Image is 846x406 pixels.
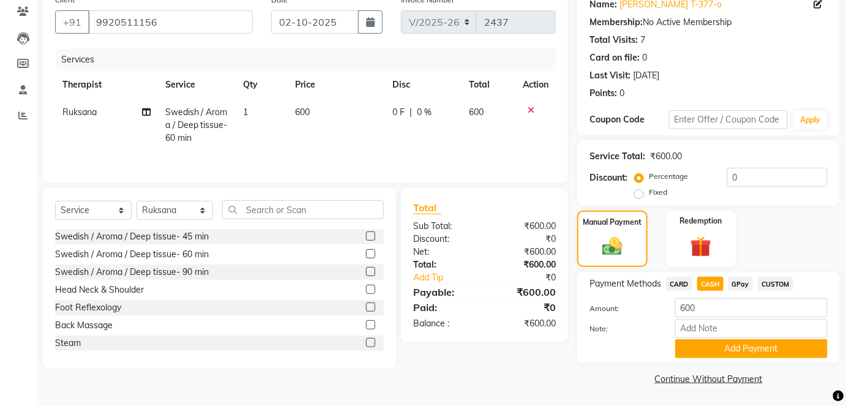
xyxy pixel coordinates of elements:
[222,200,384,219] input: Search or Scan
[55,248,209,261] div: Swedish / Aroma / Deep tissue- 60 min
[55,319,113,332] div: Back Massage
[288,71,385,99] th: Price
[55,71,158,99] th: Therapist
[484,233,565,246] div: ₹0
[484,285,565,299] div: ₹600.00
[498,271,565,284] div: ₹0
[580,373,837,386] a: Continue Without Payment
[590,150,645,163] div: Service Total:
[243,107,248,118] span: 1
[642,51,647,64] div: 0
[56,48,565,71] div: Services
[669,110,788,129] input: Enter Offer / Coupon Code
[590,69,631,82] div: Last Visit:
[649,171,688,182] label: Percentage
[404,285,485,299] div: Payable:
[404,258,485,271] div: Total:
[590,171,627,184] div: Discount:
[675,339,828,358] button: Add Payment
[484,246,565,258] div: ₹600.00
[640,34,645,47] div: 7
[590,34,638,47] div: Total Visits:
[484,258,565,271] div: ₹600.00
[675,319,828,338] input: Add Note
[55,10,89,34] button: +91
[590,277,661,290] span: Payment Methods
[55,266,209,279] div: Swedish / Aroma / Deep tissue- 90 min
[404,220,485,233] div: Sub Total:
[404,233,485,246] div: Discount:
[55,284,144,296] div: Head Neck & Shoulder
[484,220,565,233] div: ₹600.00
[413,201,441,214] span: Total
[404,246,485,258] div: Net:
[590,113,669,126] div: Coupon Code
[728,277,754,291] span: GPay
[596,235,629,258] img: _cash.svg
[684,234,718,260] img: _gift.svg
[385,71,462,99] th: Disc
[62,107,97,118] span: Ruksana
[675,298,828,317] input: Amount
[484,300,565,315] div: ₹0
[680,216,722,227] label: Redemption
[469,107,484,118] span: 600
[649,187,667,198] label: Fixed
[580,303,666,314] label: Amount:
[404,271,498,284] a: Add Tip
[484,317,565,330] div: ₹600.00
[55,301,121,314] div: Foot Reflexology
[633,69,659,82] div: [DATE]
[590,51,640,64] div: Card on file:
[580,323,666,334] label: Note:
[590,87,617,100] div: Points:
[650,150,682,163] div: ₹600.00
[88,10,253,34] input: Search by Name/Mobile/Email/Code
[462,71,515,99] th: Total
[55,230,209,243] div: Swedish / Aroma / Deep tissue- 45 min
[392,106,405,119] span: 0 F
[165,107,228,143] span: Swedish / Aroma / Deep tissue- 60 min
[666,277,692,291] span: CARD
[697,277,724,291] span: CASH
[404,317,485,330] div: Balance :
[515,71,556,99] th: Action
[55,337,81,350] div: Steam
[590,16,643,29] div: Membership:
[793,111,828,129] button: Apply
[590,16,828,29] div: No Active Membership
[620,87,624,100] div: 0
[410,106,412,119] span: |
[158,71,236,99] th: Service
[295,107,310,118] span: 600
[404,300,485,315] div: Paid:
[758,277,793,291] span: CUSTOM
[236,71,288,99] th: Qty
[583,217,642,228] label: Manual Payment
[417,106,432,119] span: 0 %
